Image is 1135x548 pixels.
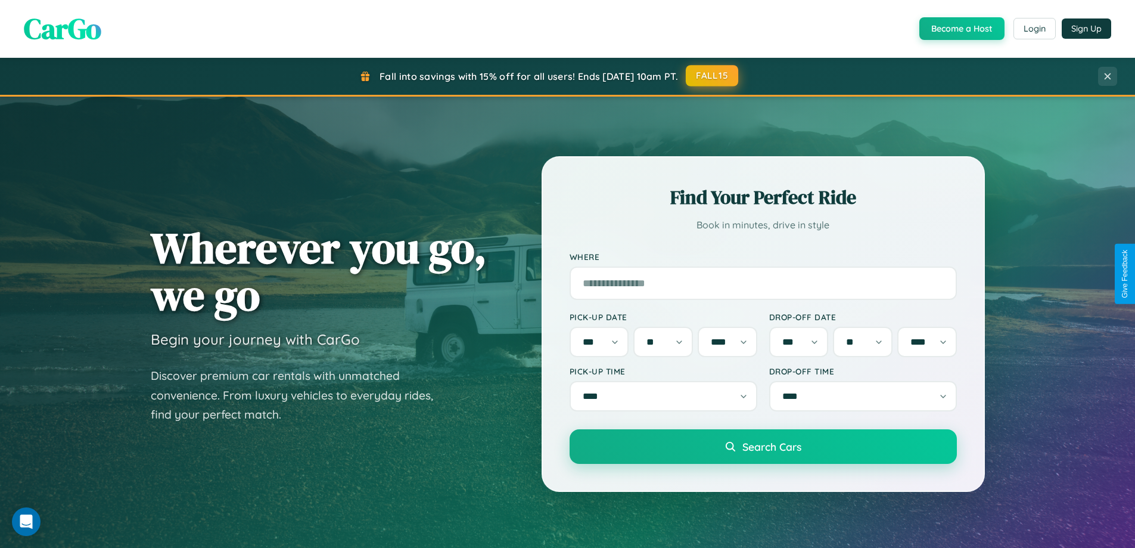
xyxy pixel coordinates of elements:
div: Give Feedback [1121,250,1129,298]
span: CarGo [24,9,101,48]
button: Sign Up [1062,18,1111,39]
p: Book in minutes, drive in style [570,216,957,234]
h2: Find Your Perfect Ride [570,184,957,210]
span: Fall into savings with 15% off for all users! Ends [DATE] 10am PT. [380,70,678,82]
label: Drop-off Date [769,312,957,322]
span: Search Cars [742,440,801,453]
button: FALL15 [686,65,738,86]
label: Drop-off Time [769,366,957,376]
h1: Wherever you go, we go [151,224,487,318]
div: Open Intercom Messenger [12,507,41,536]
button: Search Cars [570,429,957,464]
label: Pick-up Date [570,312,757,322]
p: Discover premium car rentals with unmatched convenience. From luxury vehicles to everyday rides, ... [151,366,449,425]
button: Login [1013,18,1056,39]
h3: Begin your journey with CarGo [151,330,360,348]
button: Become a Host [919,17,1005,40]
label: Pick-up Time [570,366,757,376]
label: Where [570,252,957,262]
